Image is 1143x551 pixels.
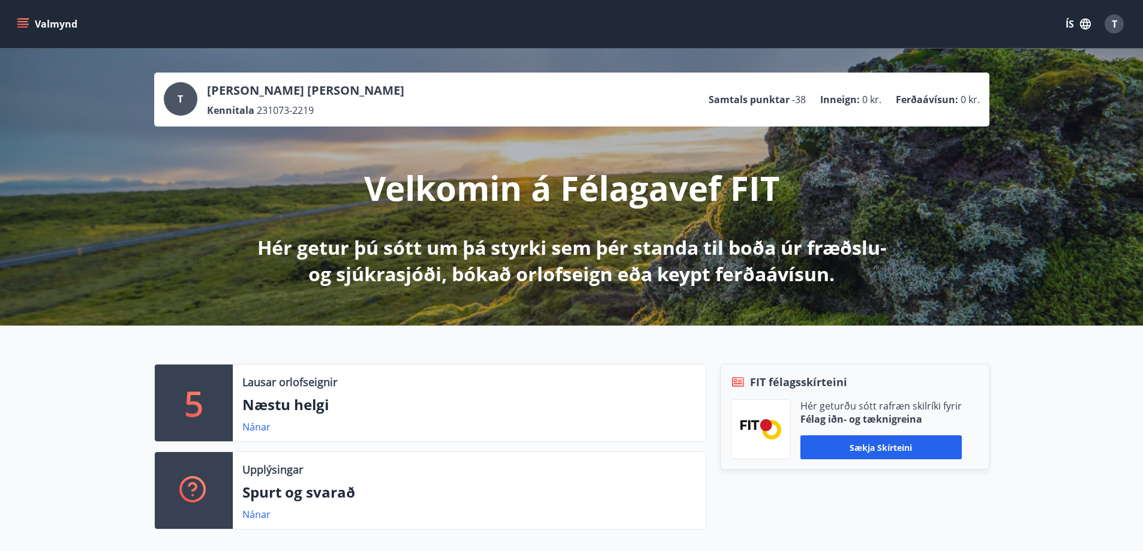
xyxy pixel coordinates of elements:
[709,93,790,106] p: Samtals punktar
[364,165,779,210] p: Velkomin á Félagavef FIT
[207,82,404,99] p: [PERSON_NAME] [PERSON_NAME]
[1059,13,1097,35] button: ÍS
[178,92,183,106] span: T
[750,374,847,390] span: FIT félagsskírteini
[800,413,962,426] p: Félag iðn- og tæknigreina
[740,419,781,439] img: FPQVkF9lTnNbbaRSFyT17YYeljoOGk5m51IhT0bO.png
[14,13,82,35] button: menu
[1112,17,1117,31] span: T
[242,462,303,477] p: Upplýsingar
[184,380,203,426] p: 5
[792,93,806,106] span: -38
[207,104,254,117] p: Kennitala
[257,104,314,117] span: 231073-2219
[242,420,271,433] a: Nánar
[242,395,696,415] p: Næstu helgi
[1100,10,1129,38] button: T
[242,508,271,521] a: Nánar
[800,435,962,459] button: Sækja skírteini
[800,399,962,413] p: Hér geturðu sótt rafræn skilríki fyrir
[862,93,881,106] span: 0 kr.
[820,93,860,106] p: Inneign :
[242,374,337,390] p: Lausar orlofseignir
[896,93,958,106] p: Ferðaávísun :
[242,482,696,502] p: Spurt og svarað
[255,234,889,287] p: Hér getur þú sótt um þá styrki sem þér standa til boða úr fræðslu- og sjúkrasjóði, bókað orlofsei...
[961,93,980,106] span: 0 kr.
